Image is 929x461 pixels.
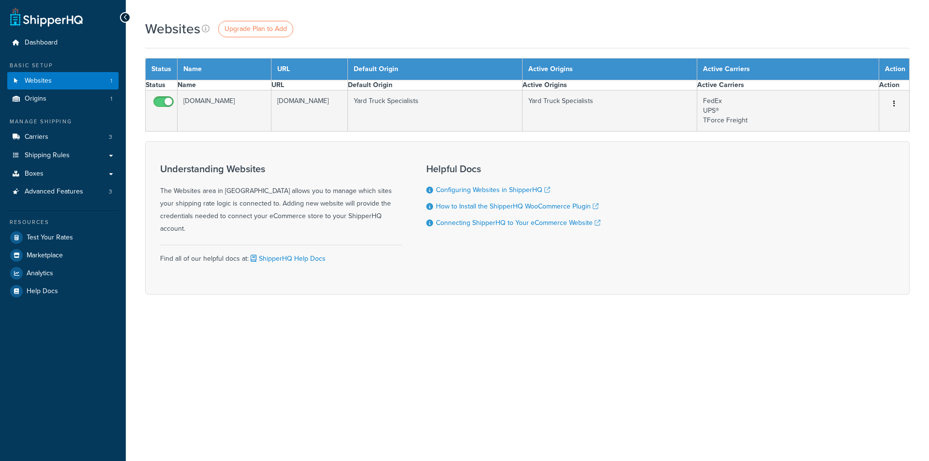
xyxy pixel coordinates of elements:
th: Active Origins [522,80,697,90]
a: Connecting ShipperHQ to Your eCommerce Website [436,218,600,228]
div: The Websites area in [GEOGRAPHIC_DATA] allows you to manage which sites your shipping rate logic ... [160,164,402,235]
td: Yard Truck Specialists [522,90,697,132]
th: Default Origin [347,59,522,80]
th: Status [146,59,178,80]
li: Carriers [7,128,119,146]
span: Advanced Features [25,188,83,196]
li: Websites [7,72,119,90]
td: FedEx UPS® TForce Freight [697,90,879,132]
th: Active Origins [522,59,697,80]
span: Boxes [25,170,44,178]
a: How to Install the ShipperHQ WooCommerce Plugin [436,201,599,211]
span: Analytics [27,269,53,278]
th: Active Carriers [697,59,879,80]
div: Manage Shipping [7,118,119,126]
span: Test Your Rates [27,234,73,242]
a: Help Docs [7,283,119,300]
span: Help Docs [27,287,58,296]
li: Origins [7,90,119,108]
th: URL [271,80,347,90]
div: Resources [7,218,119,226]
span: Websites [25,77,52,85]
a: Marketplace [7,247,119,264]
span: 1 [110,95,112,103]
a: Shipping Rules [7,147,119,164]
th: Active Carriers [697,80,879,90]
a: ShipperHQ Home [10,7,83,27]
a: ShipperHQ Help Docs [249,253,326,264]
th: Name [178,80,271,90]
span: Shipping Rules [25,151,70,160]
a: Origins 1 [7,90,119,108]
th: Action [879,59,910,80]
a: Analytics [7,265,119,282]
a: Carriers 3 [7,128,119,146]
span: 1 [110,77,112,85]
span: Upgrade Plan to Add [225,24,287,34]
th: Name [178,59,271,80]
span: Carriers [25,133,48,141]
a: Test Your Rates [7,229,119,246]
th: Action [879,80,910,90]
a: Upgrade Plan to Add [218,21,293,37]
div: Find all of our helpful docs at: [160,245,402,265]
h3: Understanding Websites [160,164,402,174]
a: Websites 1 [7,72,119,90]
td: [DOMAIN_NAME] [271,90,347,132]
span: Origins [25,95,46,103]
span: Dashboard [25,39,58,47]
span: Marketplace [27,252,63,260]
a: Configuring Websites in ShipperHQ [436,185,550,195]
th: Default Origin [347,80,522,90]
li: Advanced Features [7,183,119,201]
h3: Helpful Docs [426,164,600,174]
a: Advanced Features 3 [7,183,119,201]
th: URL [271,59,347,80]
td: Yard Truck Specialists [347,90,522,132]
a: Boxes [7,165,119,183]
a: Dashboard [7,34,119,52]
div: Basic Setup [7,61,119,70]
th: Status [146,80,178,90]
span: 3 [109,133,112,141]
span: 3 [109,188,112,196]
h1: Websites [145,19,200,38]
td: [DOMAIN_NAME] [178,90,271,132]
